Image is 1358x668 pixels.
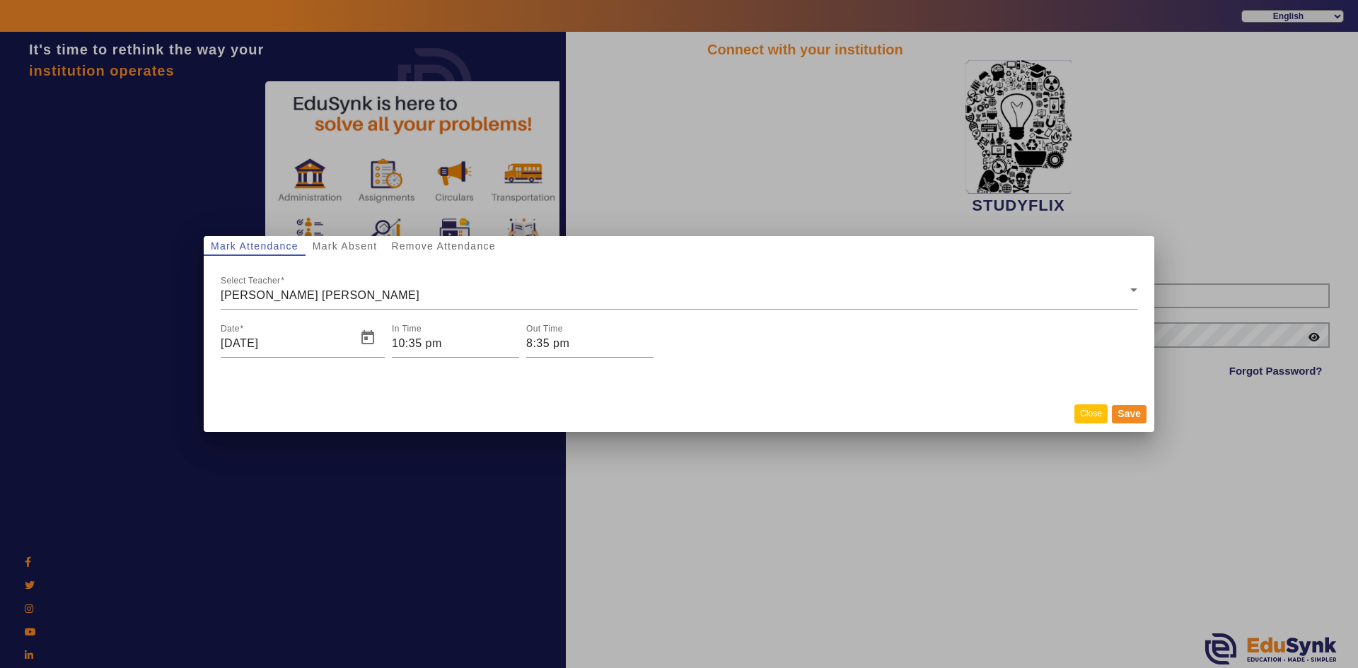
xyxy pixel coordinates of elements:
[351,321,385,355] button: Open calendar
[526,335,654,352] input: Out Time
[392,324,422,334] mat-label: In Time
[1112,405,1147,423] button: Save
[221,276,280,286] mat-label: Select Teacher
[391,241,495,251] span: Remove Attendance
[211,241,298,251] span: Mark Attendance
[313,241,378,251] span: Mark Absent
[221,335,348,352] input: Date
[221,289,419,301] span: [PERSON_NAME] [PERSON_NAME]
[392,335,519,352] input: In Time
[221,324,240,334] mat-label: Date
[1074,404,1108,423] button: Close
[526,324,563,334] mat-label: Out Time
